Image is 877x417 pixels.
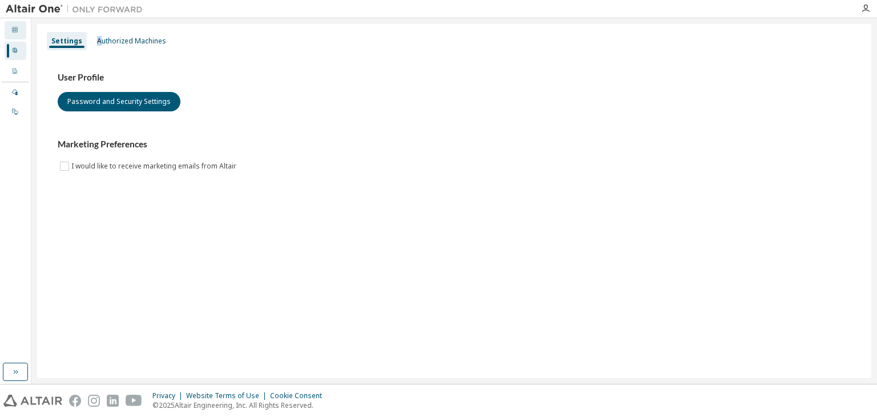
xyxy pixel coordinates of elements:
[270,391,329,400] div: Cookie Consent
[58,92,180,111] button: Password and Security Settings
[5,83,26,102] div: Managed
[58,139,851,150] h3: Marketing Preferences
[5,62,26,81] div: Company Profile
[58,72,851,83] h3: User Profile
[88,395,100,407] img: instagram.svg
[5,103,26,121] div: On Prem
[5,21,26,39] div: Dashboard
[126,395,142,407] img: youtube.svg
[6,3,148,15] img: Altair One
[97,37,166,46] div: Authorized Machines
[107,395,119,407] img: linkedin.svg
[152,391,186,400] div: Privacy
[152,400,329,410] p: © 2025 Altair Engineering, Inc. All Rights Reserved.
[186,391,270,400] div: Website Terms of Use
[3,395,62,407] img: altair_logo.svg
[69,395,81,407] img: facebook.svg
[51,37,82,46] div: Settings
[5,42,26,60] div: User Profile
[71,159,239,173] label: I would like to receive marketing emails from Altair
